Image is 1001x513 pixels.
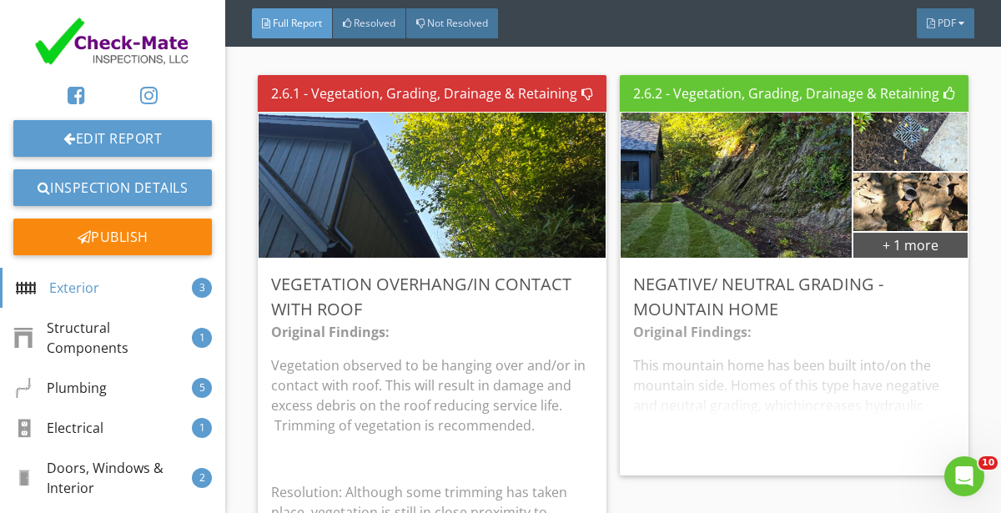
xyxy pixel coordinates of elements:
[192,468,212,488] div: 2
[938,16,956,30] span: PDF
[633,272,955,322] div: Negative/ Neutral Grading - Mountain Home
[13,120,212,157] a: Edit Report
[978,456,998,470] span: 10
[271,355,593,435] p: Vegetation observed to be hanging over and/or in contact with roof. This will result in damage an...
[192,378,212,398] div: 5
[192,278,212,298] div: 3
[13,458,192,498] div: Doors, Windows & Interior
[495,4,978,367] img: photo.jpg
[853,231,968,258] div: + 1 more
[354,16,395,30] span: Resolved
[271,272,593,322] div: Vegetation Overhang/In Contact with Roof
[271,83,577,103] div: 2.6.1 - Vegetation, Grading, Drainage & Retaining Walls
[944,456,984,496] iframe: Intercom live chat
[192,328,212,348] div: 1
[190,4,674,367] img: photo.jpg
[271,323,390,341] strong: Original Findings:
[16,278,99,298] div: Exterior
[13,418,103,438] div: Electrical
[273,16,322,30] span: Full Report
[192,418,212,438] div: 1
[427,16,488,30] span: Not Resolved
[633,83,939,103] div: 2.6.2 - Vegetation, Grading, Drainage & Retaining Walls
[13,378,107,398] div: Plumbing
[13,318,192,358] div: Structural Components
[13,219,212,255] div: Publish
[13,169,212,206] a: Inspection Details
[33,13,193,70] img: fullsizeoutput_4e3.jpeg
